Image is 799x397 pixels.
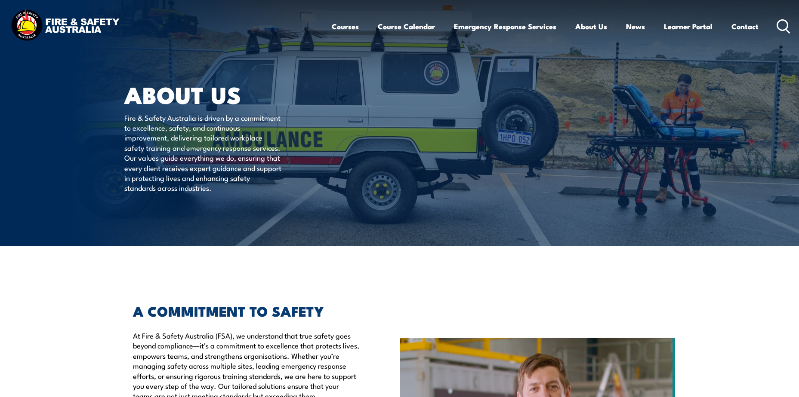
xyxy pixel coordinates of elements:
p: Fire & Safety Australia is driven by a commitment to excellence, safety, and continuous improveme... [124,113,281,193]
a: Emergency Response Services [454,15,556,38]
h1: About Us [124,84,337,104]
a: Contact [731,15,759,38]
h2: A COMMITMENT TO SAFETY [133,305,360,317]
a: About Us [575,15,607,38]
a: News [626,15,645,38]
a: Courses [332,15,359,38]
a: Learner Portal [664,15,713,38]
a: Course Calendar [378,15,435,38]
